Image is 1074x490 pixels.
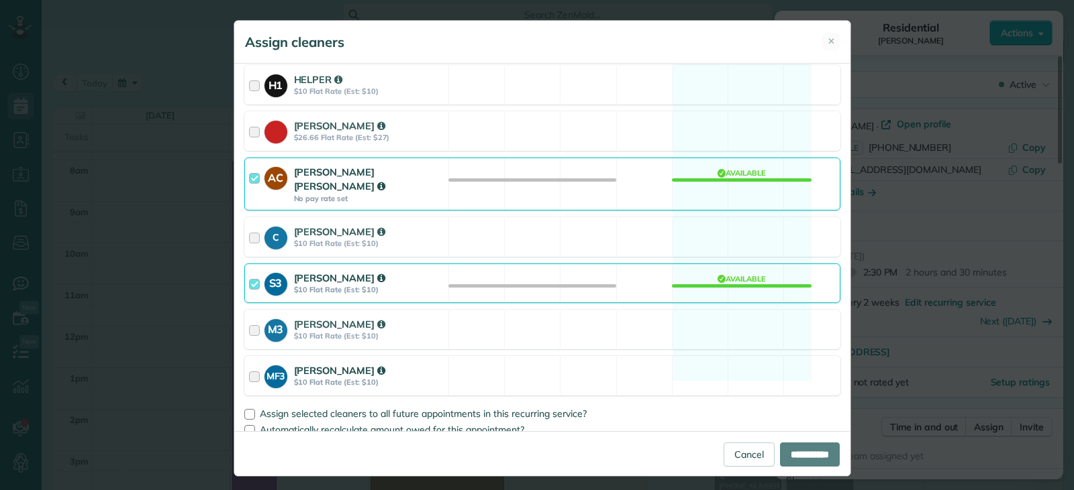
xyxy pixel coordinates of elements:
[724,442,775,467] a: Cancel
[294,364,385,377] strong: [PERSON_NAME]
[264,74,287,93] strong: H1
[294,194,444,203] strong: No pay rate set
[294,271,385,284] strong: [PERSON_NAME]
[294,331,444,341] strong: $10 Flat Rate (Est: $10)
[294,239,444,248] strong: $10 Flat Rate (Est: $10)
[294,318,385,330] strong: [PERSON_NAME]
[294,285,444,294] strong: $10 Flat Rate (Est: $10)
[260,424,524,436] span: Automatically recalculate amount owed for this appointment?
[294,119,385,132] strong: [PERSON_NAME]
[294,377,444,387] strong: $10 Flat Rate (Est: $10)
[294,133,444,142] strong: $26.66 Flat Rate (Est: $27)
[245,33,344,52] h5: Assign cleaners
[264,319,287,338] strong: M3
[294,86,444,96] strong: $10 Flat Rate (Est: $10)
[260,408,587,420] span: Assign selected cleaners to all future appointments in this recurring service?
[294,166,385,192] strong: [PERSON_NAME] [PERSON_NAME]
[264,273,287,292] strong: S3
[294,73,343,86] strong: HELPER
[264,227,287,245] strong: C
[294,225,385,238] strong: [PERSON_NAME]
[828,35,835,48] span: ✕
[264,365,287,383] strong: MF3
[264,167,287,186] strong: AC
